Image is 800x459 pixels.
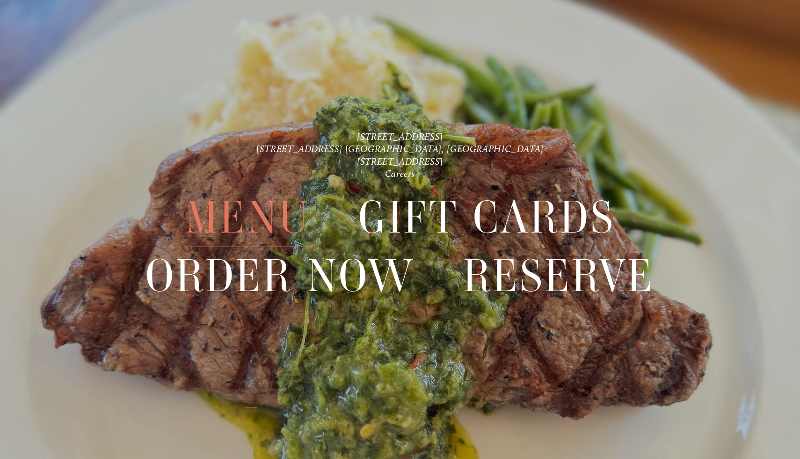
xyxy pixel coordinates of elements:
[185,189,311,246] a: Menu
[357,131,443,142] a: [STREET_ADDRESS]
[145,247,415,305] a: Order Now
[185,189,311,247] span: Menu
[358,189,615,247] span: Gift Cards
[385,168,415,179] a: Careers
[357,155,443,167] a: [STREET_ADDRESS]
[24,0,71,47] img: Amaro's Table
[463,247,655,305] a: Reserve
[358,189,615,246] a: Gift Cards
[256,143,544,154] a: [STREET_ADDRESS] [GEOGRAPHIC_DATA], [GEOGRAPHIC_DATA]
